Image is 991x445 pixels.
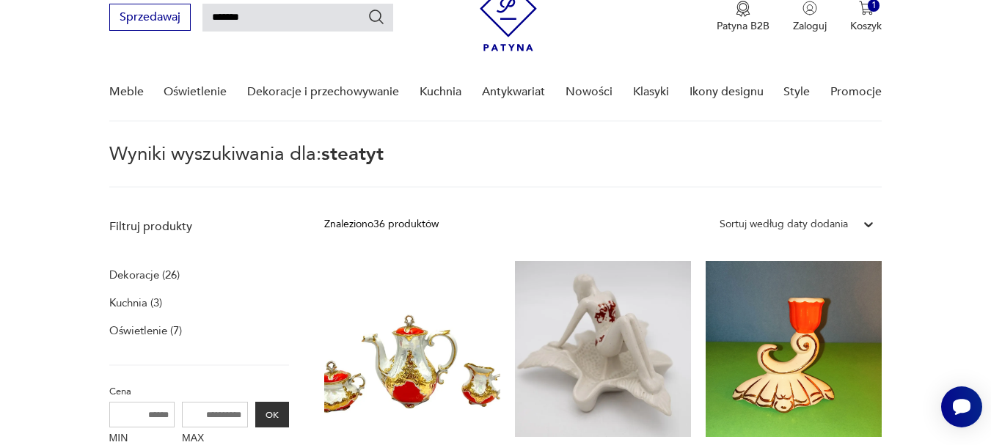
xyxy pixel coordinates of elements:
[255,402,289,427] button: OK
[783,64,810,120] a: Style
[941,386,982,427] iframe: Smartsupp widget button
[633,64,669,120] a: Klasyki
[321,141,384,167] span: steatyt
[830,64,882,120] a: Promocje
[109,383,289,400] p: Cena
[109,218,289,235] p: Filtruj produkty
[566,64,612,120] a: Nowości
[793,19,827,33] p: Zaloguj
[109,320,182,341] a: Oświetlenie (7)
[802,1,817,15] img: Ikonka użytkownika
[717,1,769,33] button: Patyna B2B
[109,13,191,23] a: Sprzedawaj
[859,1,874,15] img: Ikona koszyka
[793,1,827,33] button: Zaloguj
[367,8,385,26] button: Szukaj
[109,293,162,313] a: Kuchnia (3)
[717,19,769,33] p: Patyna B2B
[420,64,461,120] a: Kuchnia
[109,4,191,31] button: Sprzedawaj
[850,19,882,33] p: Koszyk
[690,64,764,120] a: Ikony designu
[109,265,180,285] a: Dekoracje (26)
[736,1,750,17] img: Ikona medalu
[109,64,144,120] a: Meble
[482,64,545,120] a: Antykwariat
[164,64,227,120] a: Oświetlenie
[247,64,399,120] a: Dekoracje i przechowywanie
[324,216,439,232] div: Znaleziono 36 produktów
[717,1,769,33] a: Ikona medaluPatyna B2B
[109,145,882,188] p: Wyniki wyszukiwania dla:
[850,1,882,33] button: 1Koszyk
[720,216,848,232] div: Sortuj według daty dodania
